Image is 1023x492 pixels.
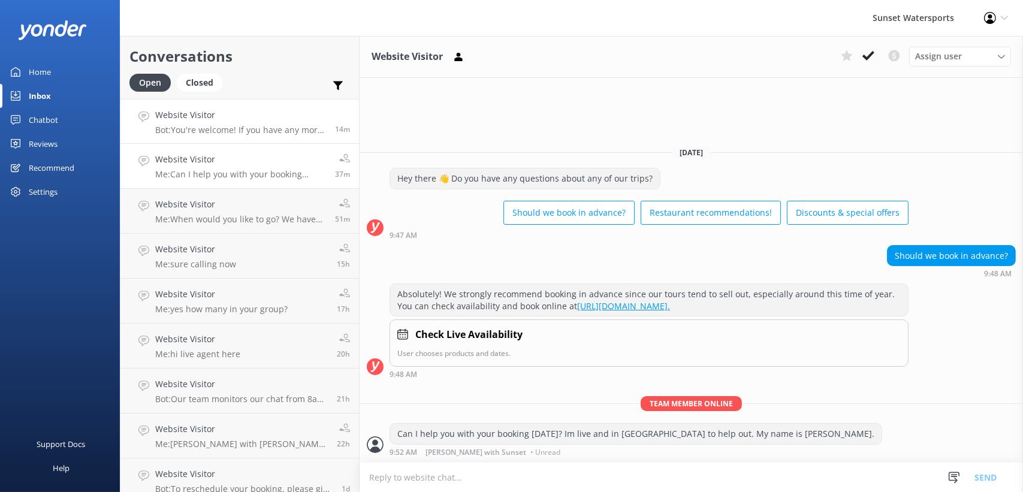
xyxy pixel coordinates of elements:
[53,456,70,480] div: Help
[888,246,1015,266] div: Should we book in advance?
[155,439,328,449] p: Me: [PERSON_NAME] with [PERSON_NAME] handles all big group privates [PHONE_NUMBER]
[641,201,781,225] button: Restaurant recommendations!
[426,449,526,456] span: [PERSON_NAME] with Sunset
[390,232,417,239] strong: 9:47 AM
[577,300,670,312] a: [URL][DOMAIN_NAME].
[641,396,742,411] span: Team member online
[155,169,326,180] p: Me: Can I help you with your booking [DATE]? Im live and in [GEOGRAPHIC_DATA] to help out. My nam...
[29,180,58,204] div: Settings
[787,201,909,225] button: Discounts & special offers
[120,413,359,458] a: Website VisitorMe:[PERSON_NAME] with [PERSON_NAME] handles all big group privates [PHONE_NUMBER]22h
[909,47,1011,66] div: Assign User
[29,132,58,156] div: Reviews
[672,147,710,158] span: [DATE]
[29,60,51,84] div: Home
[155,394,328,405] p: Bot: Our team monitors our chat from 8am to 8pm and will be with you shortly! If you'd like to ca...
[390,449,417,456] strong: 9:52 AM
[177,76,228,89] a: Closed
[390,424,882,444] div: Can I help you with your booking [DATE]? Im live and in [GEOGRAPHIC_DATA] to help out. My name is...
[984,270,1012,277] strong: 9:48 AM
[390,371,417,378] strong: 9:48 AM
[29,108,58,132] div: Chatbot
[155,378,328,391] h4: Website Visitor
[120,234,359,279] a: Website VisitorMe:sure calling now15h
[120,144,359,189] a: Website VisitorMe:Can I help you with your booking [DATE]? Im live and in [GEOGRAPHIC_DATA] to he...
[390,168,660,189] div: Hey there 👋 Do you have any questions about any of our trips?
[155,198,326,211] h4: Website Visitor
[530,449,560,456] span: • Unread
[335,169,350,179] span: Sep 28 2025 08:52am (UTC -05:00) America/Cancun
[129,76,177,89] a: Open
[397,348,901,359] p: User chooses products and dates.
[18,20,87,40] img: yonder-white-logo.png
[29,156,74,180] div: Recommend
[337,304,350,314] span: Sep 27 2025 04:03pm (UTC -05:00) America/Cancun
[120,369,359,413] a: Website VisitorBot:Our team monitors our chat from 8am to 8pm and will be with you shortly! If yo...
[155,153,326,166] h4: Website Visitor
[155,214,326,225] p: Me: When would you like to go? We have lots of availability [DATE]!
[129,45,350,68] h2: Conversations
[129,74,171,92] div: Open
[335,214,350,224] span: Sep 28 2025 08:38am (UTC -05:00) America/Cancun
[337,259,350,269] span: Sep 27 2025 05:34pm (UTC -05:00) America/Cancun
[37,432,86,456] div: Support Docs
[155,333,240,346] h4: Website Visitor
[155,304,288,315] p: Me: yes how many in your group?
[335,124,350,134] span: Sep 28 2025 09:15am (UTC -05:00) America/Cancun
[887,269,1016,277] div: Sep 28 2025 08:48am (UTC -05:00) America/Cancun
[372,49,443,65] h3: Website Visitor
[390,448,882,456] div: Sep 28 2025 08:52am (UTC -05:00) America/Cancun
[155,259,236,270] p: Me: sure calling now
[390,370,909,378] div: Sep 28 2025 08:48am (UTC -05:00) America/Cancun
[155,422,328,436] h4: Website Visitor
[155,243,236,256] h4: Website Visitor
[29,84,51,108] div: Inbox
[155,108,326,122] h4: Website Visitor
[337,349,350,359] span: Sep 27 2025 12:38pm (UTC -05:00) America/Cancun
[390,231,909,239] div: Sep 28 2025 08:47am (UTC -05:00) America/Cancun
[155,349,240,360] p: Me: hi live agent here
[337,439,350,449] span: Sep 27 2025 10:39am (UTC -05:00) America/Cancun
[155,288,288,301] h4: Website Visitor
[120,279,359,324] a: Website VisitorMe:yes how many in your group?17h
[915,50,962,63] span: Assign user
[337,394,350,404] span: Sep 27 2025 11:45am (UTC -05:00) America/Cancun
[390,284,908,316] div: Absolutely! We strongly recommend booking in advance since our tours tend to sell out, especially...
[415,327,523,343] h4: Check Live Availability
[155,125,326,135] p: Bot: You're welcome! If you have any more questions or need further assistance, feel free to ask....
[120,99,359,144] a: Website VisitorBot:You're welcome! If you have any more questions or need further assistance, fee...
[155,467,333,481] h4: Website Visitor
[120,189,359,234] a: Website VisitorMe:When would you like to go? We have lots of availability [DATE]!51m
[120,324,359,369] a: Website VisitorMe:hi live agent here20h
[177,74,222,92] div: Closed
[503,201,635,225] button: Should we book in advance?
